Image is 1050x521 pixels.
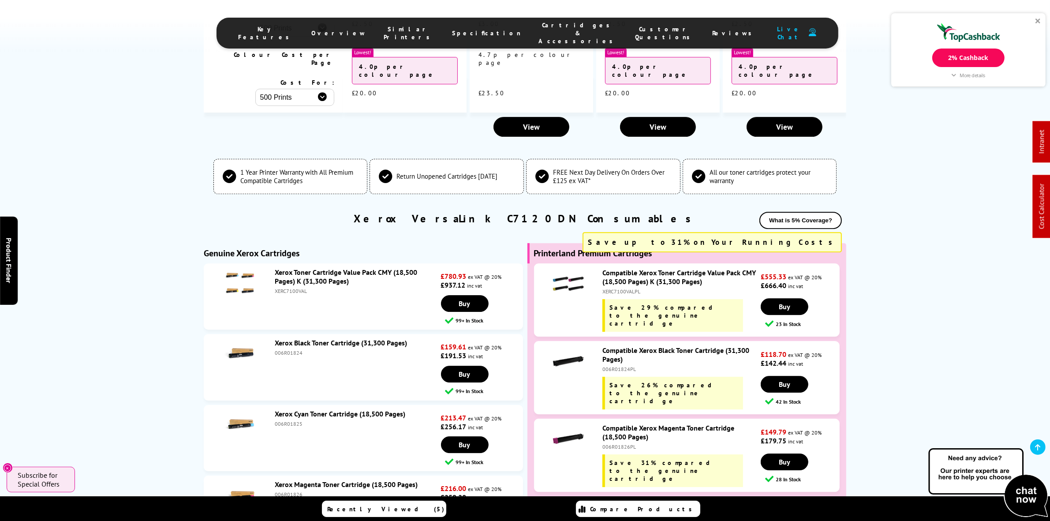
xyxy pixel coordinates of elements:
a: Xerox Toner Cartridge Value Pack CMY (18,500 Pages) K (31,300 Pages) [275,268,417,285]
strong: £149.79 [761,427,786,436]
span: Buy [459,440,471,449]
div: 4.0p per colour page [352,57,458,84]
strong: £256.17 [441,422,467,431]
strong: £666.40 [761,281,786,290]
div: 99+ In Stock [445,387,523,395]
strong: £937.12 [441,281,466,289]
a: Compatible Xerox Black Toner Cartridge (31,300 Pages) [602,346,749,364]
span: Compare Products [590,505,697,513]
div: 006R01824 [275,349,439,356]
span: inc vat [788,438,803,445]
span: Reviews [713,29,757,37]
span: Recently Viewed (5) [328,505,445,513]
span: All our toner cartridges protect your warranty [710,168,828,185]
span: View [523,122,540,132]
span: Subscribe for Special Offers [18,471,66,488]
a: View [620,117,696,137]
span: inc vat [788,283,803,289]
img: Xerox Black Toner Cartridge (31,300 Pages) [224,338,254,369]
span: inc vat [788,360,803,367]
img: Xerox Toner Cartridge Value Pack CMY (18,500 Pages) K (31,300 Pages) [224,268,254,299]
span: Save 29% compared to the genuine cartridge [609,304,721,327]
strong: £213.47 [441,413,467,422]
img: Open Live Chat window [927,447,1050,519]
strong: £142.44 [761,359,786,367]
strong: £179.75 [761,436,786,445]
div: XERC7100VALPL [602,288,759,295]
span: 1 Year Printer Warranty with All Premium Compatible Cartridges [240,168,359,185]
span: ex VAT @ 20% [788,352,822,358]
div: 4.0p per colour page [732,57,837,84]
span: View [650,122,666,132]
img: Compatible Xerox Toner Cartridge Value Pack CMY (18,500 Pages) K (31,300 Pages) [553,268,584,299]
span: Cost For: [280,79,334,86]
div: Save up to 31% on Your Running Costs [583,232,842,252]
span: ex VAT @ 20% [468,344,502,351]
div: 42 In Stock [765,397,839,405]
span: Live Chat [774,25,804,41]
div: XERC7100VAL [275,288,439,294]
span: Buy [459,370,471,379]
button: Close [3,463,13,473]
span: £20.00 [352,89,377,97]
span: Customer Questions [635,25,695,41]
span: ex VAT @ 20% [468,274,502,280]
div: 006R01826PL [602,443,759,450]
div: 23 In Stock [765,319,839,328]
span: FREE Next Day Delivery On Orders Over £125 ex VAT* [553,168,671,185]
b: Printerland Premium Cartridges [534,247,652,259]
span: Return Unopened Cartridges [DATE] [396,172,497,180]
span: £20.00 [605,89,630,97]
a: Compatible Xerox Magenta Toner Cartridge (18,500 Pages) [602,424,734,441]
span: Save 26% compared to the genuine cartridge [609,381,721,405]
span: ex VAT @ 20% [468,415,502,422]
strong: £159.61 [441,342,467,351]
span: View [776,122,793,132]
strong: £780.93 [441,272,467,281]
a: Xerox Black Toner Cartridge (31,300 Pages) [275,338,407,347]
img: user-headset-duotone.svg [809,28,816,37]
span: inc vat [468,495,483,501]
img: Xerox Magenta Toner Cartridge (18,500 Pages) [224,480,254,511]
span: ex VAT @ 20% [788,429,822,436]
a: Intranet [1037,130,1046,154]
span: inc vat [468,353,483,360]
strong: £118.70 [761,350,786,359]
a: Compare Products [576,501,700,517]
span: Save 31% compared to the genuine cartridge [609,459,719,483]
span: inc vat [467,282,482,289]
span: Buy [779,380,790,389]
a: Compatible Xerox Toner Cartridge Value Pack CMY (18,500 Pages) K (31,300 Pages) [602,268,756,286]
span: Buy [779,457,790,466]
a: Xerox Cyan Toner Cartridge (18,500 Pages) [275,409,405,418]
a: Xerox Magenta Toner Cartridge (18,500 Pages) [275,480,418,489]
strong: £555.33 [761,272,786,281]
div: 99+ In Stock [445,457,523,466]
div: 4.0p per colour page [605,57,711,84]
span: Specification [452,29,521,37]
span: 4.7p per colour page [478,51,573,67]
span: £20.00 [732,89,757,97]
span: Buy [779,302,790,311]
a: Cost Calculator [1037,184,1046,229]
span: ex VAT @ 20% [468,486,502,492]
img: Compatible Xerox Black Toner Cartridge (31,300 Pages) [553,346,584,377]
span: £23.50 [478,89,504,97]
span: Product Finder [4,238,13,283]
a: View [747,117,822,137]
div: 006R01824PL [602,366,759,372]
div: 006R01825 [275,420,439,427]
span: ex VAT @ 20% [788,274,822,281]
span: inc vat [468,424,483,431]
a: Xerox VersaLink C7120DN Consumables [354,212,696,225]
div: 99+ In Stock [445,316,523,325]
span: Cartridges & Accessories [539,21,618,45]
span: Key Features [239,25,294,41]
strong: £259.20 [441,493,467,502]
button: What is 5% Coverage? [759,212,842,229]
span: Buy [459,299,471,308]
a: Recently Viewed (5) [322,501,446,517]
strong: £216.00 [441,484,467,493]
div: 28 In Stock [765,475,839,483]
span: Similar Printers [384,25,435,41]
